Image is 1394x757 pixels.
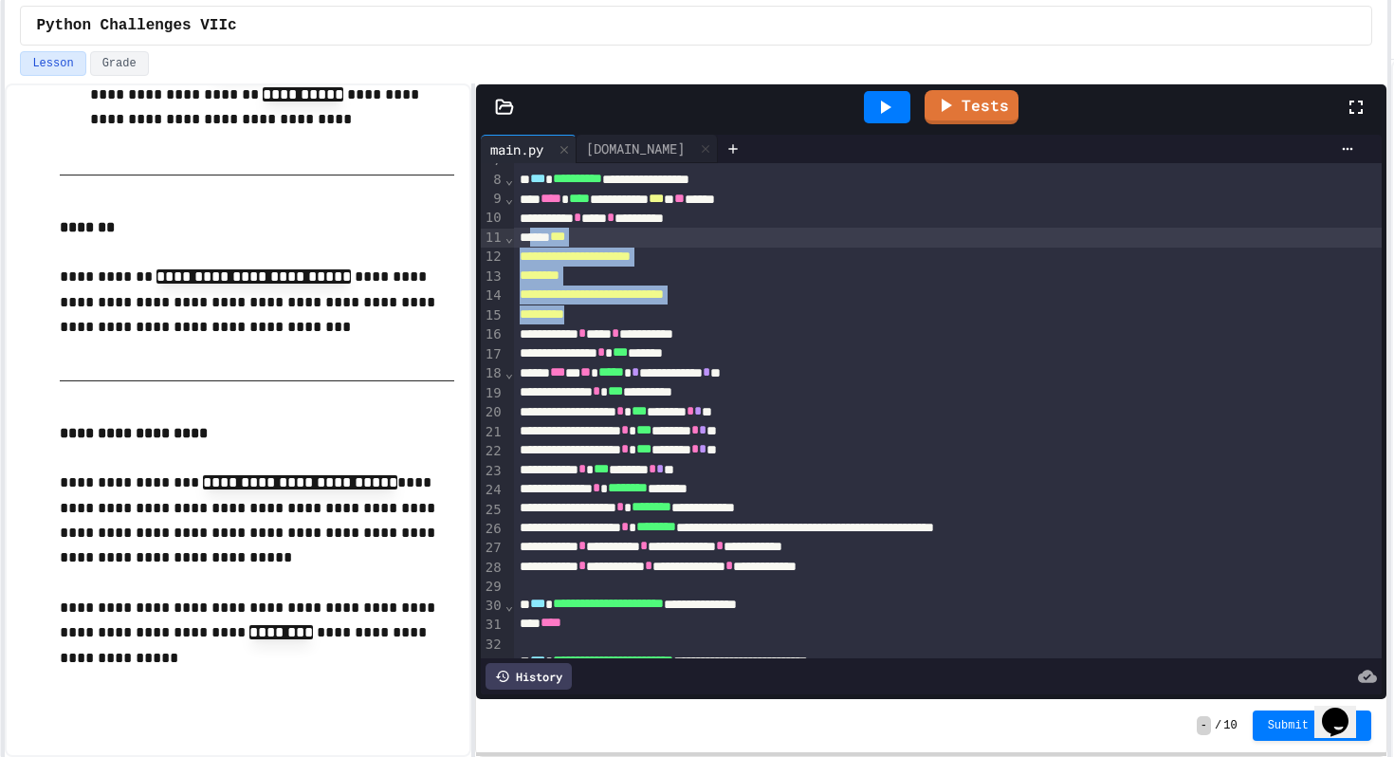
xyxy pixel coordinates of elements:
[481,423,504,442] div: 21
[481,616,504,635] div: 31
[1253,711,1372,741] button: Submit Answer
[481,481,504,500] div: 24
[1268,718,1357,733] span: Submit Answer
[481,442,504,461] div: 22
[1197,716,1211,735] span: -
[481,135,577,163] div: main.py
[481,578,504,597] div: 29
[90,51,149,76] button: Grade
[481,190,504,209] div: 9
[481,248,504,267] div: 12
[577,135,718,163] div: [DOMAIN_NAME]
[481,139,553,159] div: main.py
[481,384,504,403] div: 19
[481,325,504,344] div: 16
[1223,718,1237,733] span: 10
[504,172,514,187] span: Fold line
[481,597,504,616] div: 30
[504,598,514,613] span: Fold line
[504,365,514,380] span: Fold line
[481,209,504,228] div: 10
[481,655,504,674] div: 33
[481,403,504,422] div: 20
[504,230,514,245] span: Fold line
[481,171,504,190] div: 8
[481,501,504,520] div: 25
[481,306,504,325] div: 15
[481,462,504,481] div: 23
[481,364,504,383] div: 18
[481,286,504,305] div: 14
[481,229,504,248] div: 11
[481,559,504,578] div: 28
[481,636,504,655] div: 32
[1215,718,1221,733] span: /
[20,51,85,76] button: Lesson
[481,520,504,539] div: 26
[481,345,504,364] div: 17
[486,663,572,690] div: History
[481,268,504,286] div: 13
[925,90,1018,124] a: Tests
[504,655,514,671] span: Fold line
[481,539,504,558] div: 27
[36,14,236,37] span: Python Challenges VIIc
[504,191,514,206] span: Fold line
[1314,681,1375,738] iframe: chat widget
[577,138,694,158] div: [DOMAIN_NAME]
